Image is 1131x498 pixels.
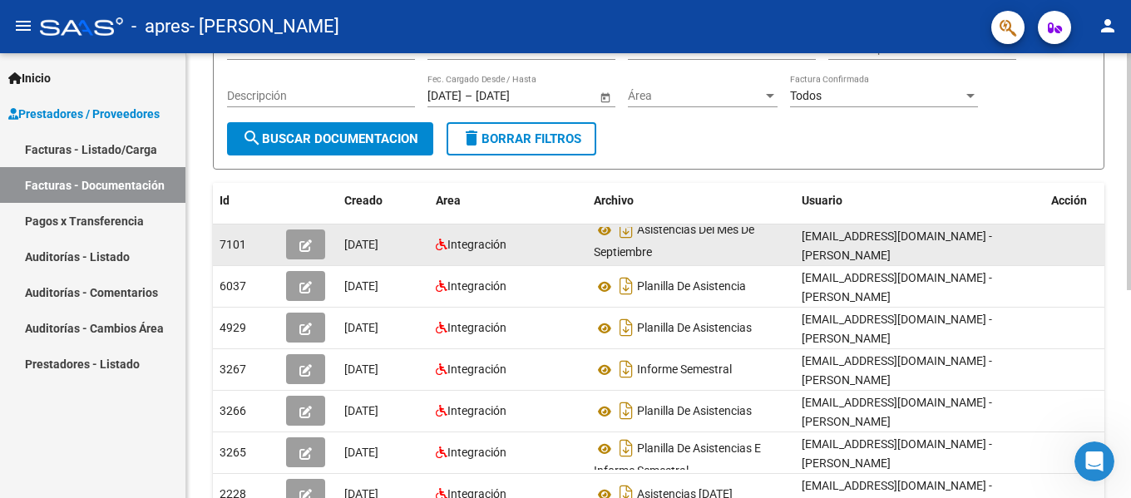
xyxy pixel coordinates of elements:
span: Planilla De Asistencias [637,405,752,418]
span: [DATE] [344,321,378,334]
span: Acción [1051,194,1087,207]
span: [DATE] [344,238,378,251]
span: Planilla De Asistencias E Informe Semestral [594,442,761,478]
span: [DATE] [344,279,378,293]
datatable-header-cell: Creado [338,183,429,219]
i: Descargar documento [615,356,637,382]
span: Todos [790,89,822,102]
mat-icon: search [242,128,262,148]
mat-icon: person [1098,16,1118,36]
span: [DATE] [344,404,378,417]
span: 3265 [220,446,246,459]
span: Planilla De Asistencias [637,322,752,335]
input: Fecha fin [476,89,557,103]
mat-icon: menu [13,16,33,36]
datatable-header-cell: Id [213,183,279,219]
i: Descargar documento [615,397,637,424]
span: [EMAIL_ADDRESS][DOMAIN_NAME] - [PERSON_NAME] [802,396,992,428]
i: Descargar documento [615,435,637,461]
span: [EMAIL_ADDRESS][DOMAIN_NAME] - [PERSON_NAME] [802,437,992,470]
span: Integración [447,446,506,459]
span: Usuario [802,194,842,207]
span: - [PERSON_NAME] [190,8,339,45]
span: Prestadores / Proveedores [8,105,160,123]
span: Integración [447,362,506,376]
span: 7101 [220,238,246,251]
span: Área [628,89,763,103]
i: Descargar documento [615,273,637,299]
span: Borrar Filtros [462,131,581,146]
span: 4929 [220,321,246,334]
input: Fecha inicio [427,89,462,103]
span: Id [220,194,230,207]
mat-icon: delete [462,128,482,148]
span: 6037 [220,279,246,293]
button: Buscar Documentacion [227,122,433,155]
span: Buscar Documentacion [242,131,418,146]
span: Inicio [8,69,51,87]
span: Asistencias Del Mes De Septiembre [594,224,754,259]
span: Creado [344,194,383,207]
span: [EMAIL_ADDRESS][DOMAIN_NAME] - [PERSON_NAME] [802,271,992,303]
span: 3267 [220,362,246,376]
span: – [465,89,472,103]
span: [EMAIL_ADDRESS][DOMAIN_NAME] - [PERSON_NAME] [802,313,992,345]
datatable-header-cell: Acción [1045,183,1128,219]
span: Integración [447,238,506,251]
span: [EMAIL_ADDRESS][DOMAIN_NAME] - [PERSON_NAME] [802,354,992,387]
datatable-header-cell: Usuario [795,183,1045,219]
span: Integración [447,404,506,417]
iframe: Intercom live chat [1074,441,1114,481]
i: Descargar documento [615,314,637,341]
datatable-header-cell: Archivo [587,183,795,219]
span: Informe Semestral [637,363,732,377]
span: Planilla De Asistencia [637,280,746,293]
span: [DATE] [344,362,378,376]
datatable-header-cell: Area [429,183,587,219]
span: Area [436,194,461,207]
span: 3266 [220,404,246,417]
span: - apres [131,8,190,45]
span: Integración [447,279,506,293]
i: Descargar documento [615,216,637,243]
span: [EMAIL_ADDRESS][DOMAIN_NAME] - [PERSON_NAME] [802,229,992,262]
span: Integración [447,321,506,334]
span: Archivo [594,194,634,207]
button: Open calendar [596,88,614,106]
span: [DATE] [344,446,378,459]
button: Borrar Filtros [447,122,596,155]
